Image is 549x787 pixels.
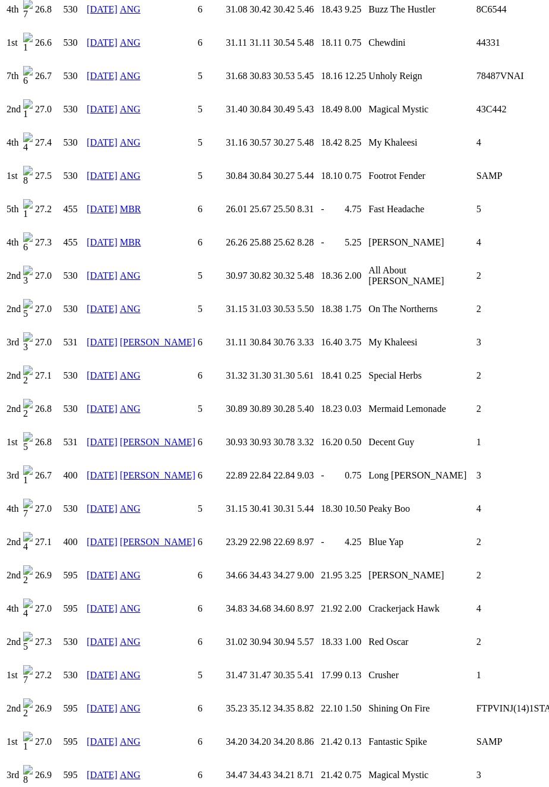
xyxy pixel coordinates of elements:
[368,60,474,92] td: Unholy Reign
[344,426,367,458] td: 0.50
[34,226,62,259] td: 27.3
[87,137,118,147] a: [DATE]
[197,360,225,392] td: 6
[23,332,33,352] img: 3
[225,127,248,159] td: 31.16
[34,27,62,59] td: 26.6
[225,493,248,525] td: 31.15
[197,326,225,358] td: 6
[63,160,86,192] td: 530
[23,432,33,452] img: 5
[63,459,86,492] td: 400
[87,4,118,14] a: [DATE]
[63,559,86,591] td: 595
[87,736,118,747] a: [DATE]
[296,293,319,325] td: 5.50
[249,360,272,392] td: 31.30
[344,326,367,358] td: 3.75
[249,459,272,492] td: 22.84
[296,559,319,591] td: 9.00
[120,736,141,747] a: ANG
[249,226,272,259] td: 25.88
[34,526,62,558] td: 27.1
[368,193,474,225] td: Fast Headache
[63,593,86,625] td: 595
[273,27,295,59] td: 30.54
[87,570,118,580] a: [DATE]
[368,360,474,392] td: Special Herbs
[273,260,295,292] td: 30.32
[296,60,319,92] td: 5.45
[120,470,195,480] a: [PERSON_NAME]
[6,193,21,225] td: 5th
[296,193,319,225] td: 8.31
[23,366,33,386] img: 2
[34,459,62,492] td: 26.7
[320,426,343,458] td: 16.20
[6,393,21,425] td: 2nd
[197,526,225,558] td: 6
[23,599,33,619] img: 4
[87,71,118,81] a: [DATE]
[225,326,248,358] td: 31.11
[296,493,319,525] td: 5.44
[225,293,248,325] td: 31.15
[273,393,295,425] td: 30.28
[34,160,62,192] td: 27.5
[344,260,367,292] td: 2.00
[120,4,141,14] a: ANG
[344,160,367,192] td: 0.75
[6,326,21,358] td: 3rd
[87,703,118,713] a: [DATE]
[6,260,21,292] td: 2nd
[197,160,225,192] td: 5
[120,137,141,147] a: ANG
[34,127,62,159] td: 27.4
[120,537,195,547] a: [PERSON_NAME]
[273,493,295,525] td: 30.31
[6,559,21,591] td: 2nd
[249,326,272,358] td: 30.84
[63,293,86,325] td: 530
[249,393,272,425] td: 30.89
[23,199,33,219] img: 1
[197,559,225,591] td: 6
[87,603,118,613] a: [DATE]
[120,270,141,281] a: ANG
[368,459,474,492] td: Long [PERSON_NAME]
[225,459,248,492] td: 22.89
[344,493,367,525] td: 10.50
[63,93,86,125] td: 530
[249,493,272,525] td: 30.41
[23,66,33,86] img: 6
[273,526,295,558] td: 22.69
[344,360,367,392] td: 0.25
[23,232,33,253] img: 6
[197,459,225,492] td: 6
[120,670,141,680] a: ANG
[273,326,295,358] td: 30.76
[6,293,21,325] td: 2nd
[87,104,118,114] a: [DATE]
[23,99,33,119] img: 1
[23,166,33,186] img: 8
[368,293,474,325] td: On The Northerns
[225,593,248,625] td: 34.83
[344,226,367,259] td: 5.25
[87,404,118,414] a: [DATE]
[320,127,343,159] td: 18.42
[273,459,295,492] td: 22.84
[320,193,343,225] td: -
[197,293,225,325] td: 5
[34,426,62,458] td: 26.8
[320,260,343,292] td: 18.36
[23,33,33,53] img: 1
[34,93,62,125] td: 27.0
[87,503,118,514] a: [DATE]
[6,360,21,392] td: 2nd
[273,93,295,125] td: 30.49
[320,93,343,125] td: 18.49
[320,226,343,259] td: -
[368,426,474,458] td: Decent Guy
[87,470,118,480] a: [DATE]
